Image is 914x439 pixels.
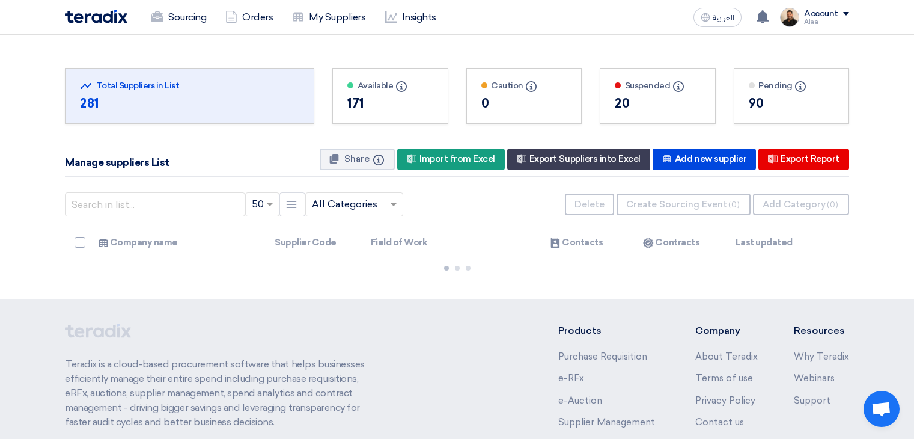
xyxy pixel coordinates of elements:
[632,229,725,257] th: Contracts
[376,4,446,31] a: Insights
[726,229,822,257] th: Last updated
[693,8,742,27] button: العربية
[397,149,505,170] div: Import from Excel
[558,417,655,428] a: Supplier Management
[695,351,758,362] a: About Teradix
[565,194,614,215] button: Delete
[695,324,758,338] li: Company
[794,351,849,362] a: Why Teradix
[728,200,740,209] span: (0)
[361,229,540,257] th: Field of Work
[320,149,395,170] button: Share
[142,4,216,31] a: Sourcing
[87,229,266,257] th: Company name
[804,19,849,25] div: Alaa
[753,194,849,215] button: Add Category(0)
[794,324,849,338] li: Resources
[713,14,734,22] span: العربية
[615,79,701,92] div: Suspended
[481,79,567,92] div: Caution
[695,395,755,406] a: Privacy Policy
[794,373,835,384] a: Webinars
[80,94,299,112] div: 281
[615,94,701,112] div: 20
[344,153,370,164] span: Share
[794,395,830,406] a: Support
[481,94,567,112] div: 0
[653,149,756,170] div: Add new supplier
[539,229,632,257] th: Contacts
[780,8,799,27] img: MAA_1717931611039.JPG
[558,351,647,362] a: Purchase Requisition
[617,194,751,215] button: Create Sourcing Event(0)
[864,391,900,427] div: Open chat
[827,200,838,209] span: (0)
[558,373,584,384] a: e-RFx
[347,79,433,92] div: Available
[749,79,835,92] div: Pending
[558,324,660,338] li: Products
[558,395,602,406] a: e-Auction
[252,197,264,212] span: 50
[758,149,849,170] div: Export Report
[65,357,379,429] p: Teradix is a cloud-based procurement software that helps businesses efficiently manage their enti...
[80,79,299,92] div: Total Suppliers in List
[347,94,433,112] div: 171
[695,417,744,428] a: Contact us
[216,4,282,31] a: Orders
[65,192,245,216] input: Search in list...
[749,94,835,112] div: 90
[65,10,127,23] img: Teradix logo
[804,9,838,19] div: Account
[507,149,650,170] div: Export Suppliers into Excel
[265,229,361,257] th: Supplier Code
[695,373,753,384] a: Terms of use
[65,155,169,171] div: Manage suppliers List
[282,4,375,31] a: My Suppliers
